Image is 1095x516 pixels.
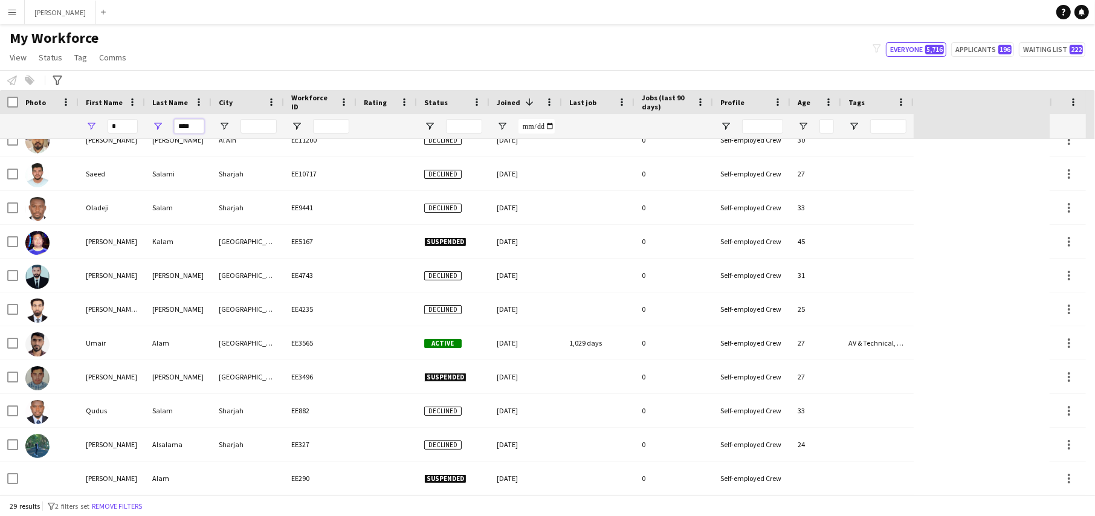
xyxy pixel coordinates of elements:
span: Workforce ID [291,93,335,111]
div: [PERSON_NAME] [79,225,145,258]
div: [DATE] [489,191,562,224]
div: [DATE] [489,360,562,393]
div: Alam [145,326,212,360]
div: 0 [635,360,713,393]
img: Saeed Salami [25,163,50,187]
input: Last Name Filter Input [174,119,204,134]
span: Tags [848,98,865,107]
div: [DATE] [489,394,562,427]
div: EE4235 [284,292,357,326]
span: 196 [998,45,1012,54]
span: Jobs (last 90 days) [642,93,691,111]
div: Al Ain [212,123,284,156]
div: Salam [145,191,212,224]
span: Declined [424,136,462,145]
button: Open Filter Menu [219,121,230,132]
div: [DATE] [489,123,562,156]
button: Waiting list222 [1019,42,1085,57]
img: Rasal alam Nurul alam [25,129,50,153]
div: EE327 [284,428,357,461]
div: [GEOGRAPHIC_DATA] [212,225,284,258]
button: Open Filter Menu [291,121,302,132]
div: 33 [790,191,841,224]
span: Declined [424,204,462,213]
div: [PERSON_NAME] [79,428,145,461]
span: Last job [569,98,596,107]
div: [DATE] [489,292,562,326]
span: Rating [364,98,387,107]
span: View [10,52,27,63]
span: Suspended [424,237,467,247]
div: EE11200 [284,123,357,156]
img: Oladeji Salam [25,197,50,221]
div: Salam [145,394,212,427]
button: Open Filter Menu [798,121,809,132]
div: 27 [790,157,841,190]
span: Photo [25,98,46,107]
span: 2 filters set [55,501,89,511]
div: EE9441 [284,191,357,224]
div: Sharjah [212,191,284,224]
button: Open Filter Menu [720,121,731,132]
span: Suspended [424,474,467,483]
div: Self-employed Crew [713,462,790,495]
button: Open Filter Menu [86,121,97,132]
div: 1,029 days [562,326,635,360]
div: [DATE] [489,225,562,258]
div: [PERSON_NAME] [79,360,145,393]
a: Status [34,50,67,65]
div: [GEOGRAPHIC_DATA] [212,326,284,360]
input: Status Filter Input [446,119,482,134]
div: 0 [635,394,713,427]
div: EE10717 [284,157,357,190]
div: 0 [635,123,713,156]
div: [PERSON_NAME] [145,123,212,156]
span: Age [798,98,810,107]
div: EE5167 [284,225,357,258]
span: Suspended [424,373,467,382]
span: Declined [424,271,462,280]
div: [DATE] [489,157,562,190]
div: [GEOGRAPHIC_DATA] [212,292,284,326]
img: Umair Alam [25,332,50,356]
div: 24 [790,428,841,461]
span: Status [39,52,62,63]
a: Tag [69,50,92,65]
div: [PERSON_NAME] [145,259,212,292]
div: AV & Technical, Conferences, Ceremonies & Exhibitions, Coordinator, Done By [PERSON_NAME], Manage... [841,326,914,360]
div: [DATE] [489,462,562,495]
button: Applicants196 [951,42,1014,57]
div: 0 [635,191,713,224]
input: Joined Filter Input [518,119,555,134]
div: Saeed [79,157,145,190]
span: Tag [74,52,87,63]
div: 27 [790,326,841,360]
input: Profile Filter Input [742,119,783,134]
span: Declined [424,305,462,314]
button: Everyone5,716 [886,42,946,57]
div: 25 [790,292,841,326]
span: First Name [86,98,123,107]
div: Self-employed Crew [713,360,790,393]
input: Workforce ID Filter Input [313,119,349,134]
input: Tags Filter Input [870,119,906,134]
div: Self-employed Crew [713,326,790,360]
div: [PERSON_NAME] [79,462,145,495]
span: My Workforce [10,29,99,47]
div: Salami [145,157,212,190]
div: Alam [145,462,212,495]
div: Self-employed Crew [713,123,790,156]
app-action-btn: Advanced filters [50,73,65,88]
span: 222 [1070,45,1083,54]
span: Last Name [152,98,188,107]
div: 0 [635,292,713,326]
button: Open Filter Menu [152,121,163,132]
div: Alsalama [145,428,212,461]
span: Joined [497,98,520,107]
div: [PERSON_NAME] [PERSON_NAME] [79,292,145,326]
div: 0 [635,326,713,360]
div: 0 [635,225,713,258]
div: EE3565 [284,326,357,360]
img: Rana Anwar Kalam [25,231,50,255]
div: 33 [790,394,841,427]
